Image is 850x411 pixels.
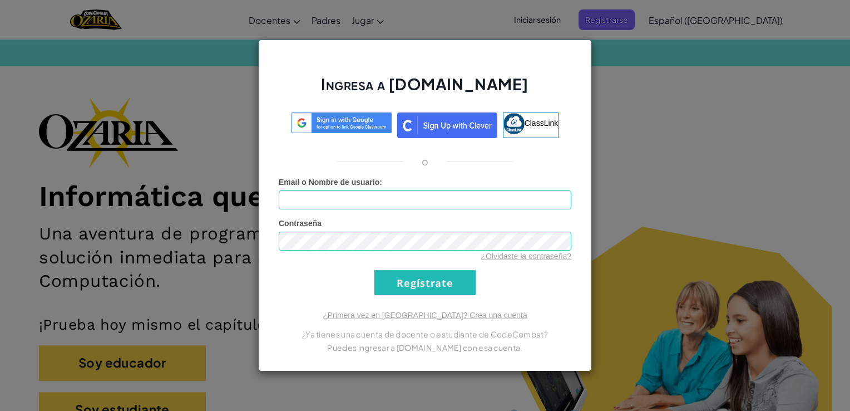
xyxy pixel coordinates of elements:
a: ¿Olvidaste la contraseña? [481,252,571,261]
input: Regístrate [374,270,476,295]
span: Contraseña [279,219,322,228]
p: ¿Ya tienes una cuenta de docente o estudiante de CodeCombat? [279,327,571,341]
img: log-in-google-sso.svg [291,112,392,133]
a: ¿Primera vez en [GEOGRAPHIC_DATA]? Crea una cuenta [323,311,527,320]
img: clever_sso_button@2x.png [397,112,497,138]
img: classlink-logo-small.png [503,113,525,134]
label: : [279,177,382,188]
p: Puedes ingresar a [DOMAIN_NAME] con esa cuenta. [279,341,571,354]
p: o [422,155,428,168]
span: Email o Nombre de usuario [279,178,379,187]
h2: Ingresa a [DOMAIN_NAME] [279,74,571,106]
span: ClassLink [525,119,559,128]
